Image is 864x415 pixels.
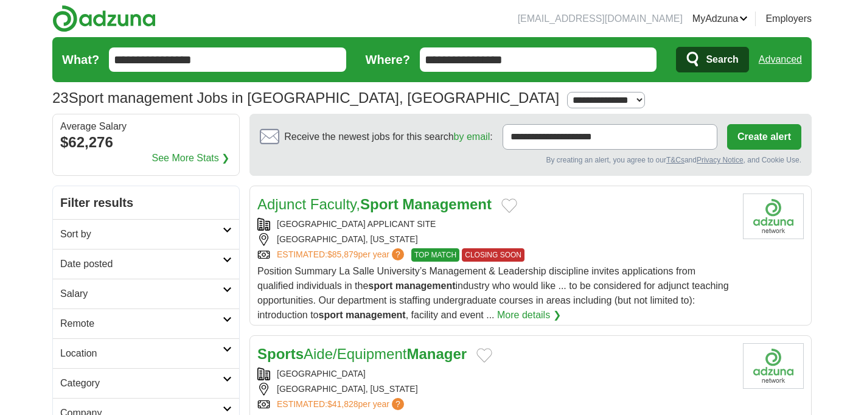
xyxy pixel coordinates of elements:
div: [GEOGRAPHIC_DATA], [US_STATE] [257,233,733,246]
h2: Category [60,376,223,391]
img: Adzuna logo [52,5,156,32]
button: Search [676,47,748,72]
a: Salary [53,279,239,309]
a: Location [53,338,239,368]
h2: Date posted [60,257,223,271]
strong: Management [402,196,492,212]
a: T&Cs [666,156,685,164]
span: 23 [52,87,69,109]
span: CLOSING SOON [462,248,524,262]
a: ESTIMATED:$85,879per year? [277,248,406,262]
strong: Sport [360,196,399,212]
a: MyAdzuna [692,12,748,26]
span: $41,828 [327,399,358,409]
a: SportsAide/EquipmentManager [257,346,467,362]
label: What? [62,51,99,69]
h2: Filter results [53,186,239,219]
div: [GEOGRAPHIC_DATA] [257,368,733,380]
button: Add to favorite jobs [501,198,517,213]
a: See More Stats ❯ [152,151,230,166]
label: Where? [366,51,410,69]
button: Create alert [727,124,801,150]
span: Receive the newest jobs for this search : [284,130,492,144]
span: Position Summary La Salle University’s Management & Leadership discipline invites applications fr... [257,266,729,320]
h2: Sort by [60,227,223,242]
strong: sport [368,281,392,291]
h2: Salary [60,287,223,301]
h2: Location [60,346,223,361]
a: by email [454,131,490,142]
span: Search [706,47,738,72]
strong: management [395,281,456,291]
div: $62,276 [60,131,232,153]
a: Employers [765,12,812,26]
button: Add to favorite jobs [476,348,492,363]
a: Sort by [53,219,239,249]
img: Company logo [743,194,804,239]
strong: Sports [257,346,304,362]
span: ? [392,398,404,410]
a: Remote [53,309,239,338]
span: $85,879 [327,249,358,259]
li: [EMAIL_ADDRESS][DOMAIN_NAME] [518,12,683,26]
div: By creating an alert, you agree to our and , and Cookie Use. [260,155,801,166]
div: [GEOGRAPHIC_DATA], [US_STATE] [257,383,733,396]
h1: Sport management Jobs in [GEOGRAPHIC_DATA], [GEOGRAPHIC_DATA] [52,89,559,106]
a: Adjunct Faculty,Sport Management [257,196,492,212]
img: Company logo [743,343,804,389]
a: Category [53,368,239,398]
div: Average Salary [60,122,232,131]
a: ESTIMATED:$41,828per year? [277,398,406,411]
div: [GEOGRAPHIC_DATA] APPLICANT SITE [257,218,733,231]
strong: sport [319,310,343,320]
h2: Remote [60,316,223,331]
strong: Manager [406,346,467,362]
strong: management [346,310,406,320]
span: TOP MATCH [411,248,459,262]
a: Date posted [53,249,239,279]
a: Advanced [759,47,802,72]
a: More details ❯ [497,308,561,323]
a: Privacy Notice [697,156,744,164]
span: ? [392,248,404,260]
